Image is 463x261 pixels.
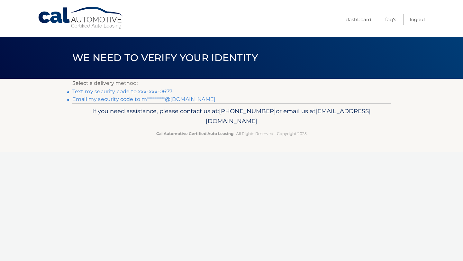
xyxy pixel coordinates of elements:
strong: Cal Automotive Certified Auto Leasing [156,131,233,136]
a: Logout [410,14,425,25]
p: - All Rights Reserved - Copyright 2025 [77,130,386,137]
a: Cal Automotive [38,6,124,29]
a: Text my security code to xxx-xxx-0677 [72,88,172,94]
p: Select a delivery method: [72,79,391,88]
p: If you need assistance, please contact us at: or email us at [77,106,386,127]
span: We need to verify your identity [72,52,258,64]
a: FAQ's [385,14,396,25]
span: [PHONE_NUMBER] [219,107,276,115]
a: Dashboard [346,14,371,25]
a: Email my security code to m*********@[DOMAIN_NAME] [72,96,215,102]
